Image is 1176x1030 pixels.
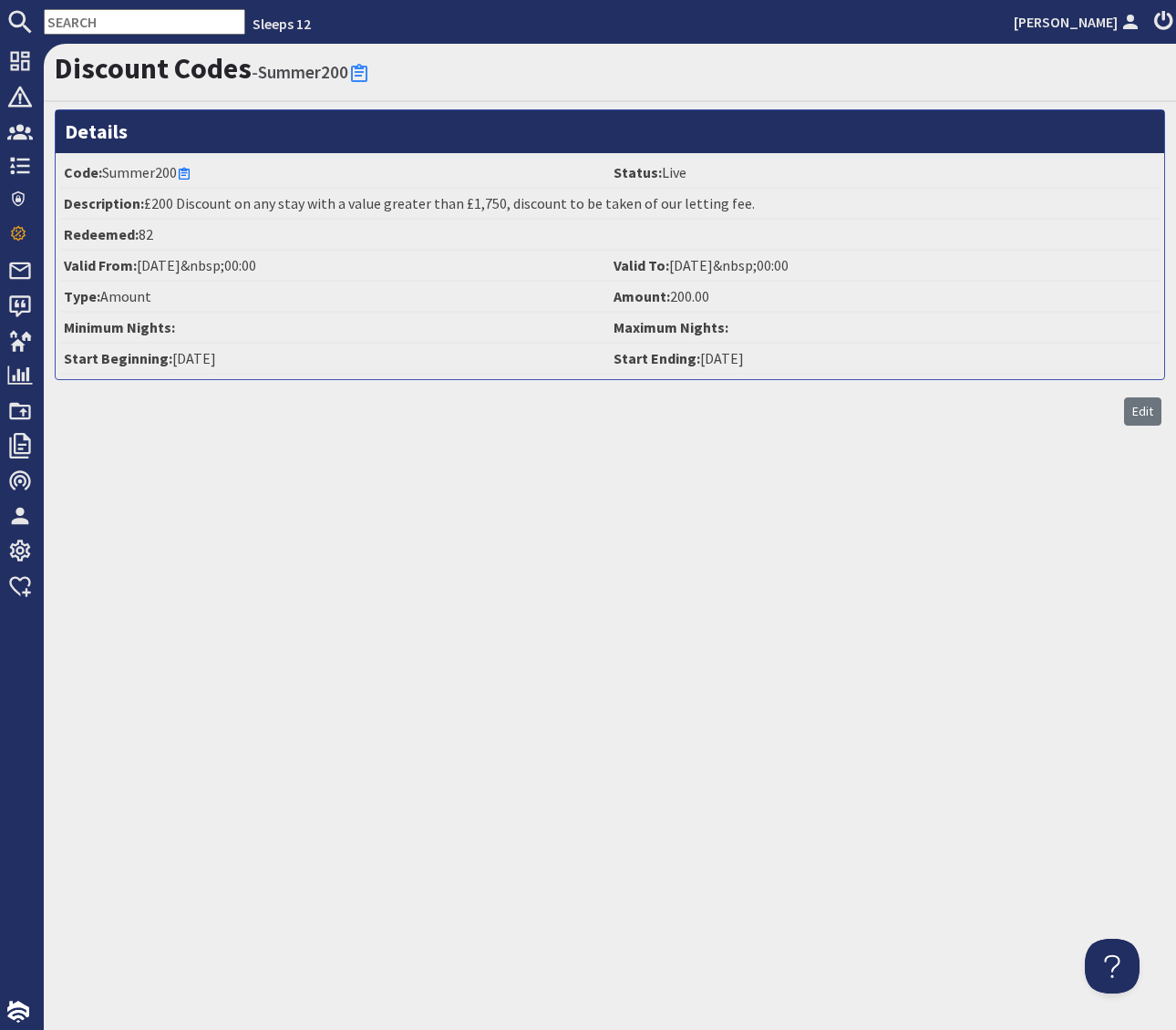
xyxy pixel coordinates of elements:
[614,256,669,274] strong: Valid To:
[64,163,102,181] strong: Code:
[610,282,1160,313] li: 200.00
[64,318,175,336] strong: Minimum Nights:
[252,61,370,83] small: -
[60,282,610,313] li: Amount
[1085,939,1140,994] iframe: Toggle Customer Support
[614,163,662,181] strong: Status:
[60,220,1160,251] li: 82
[614,349,700,367] strong: Start Ending:
[610,251,1160,282] li: [DATE]&nbsp;00:00
[60,189,1160,220] li: £200 Discount on any stay with a value greater than £1,750, discount to be taken of our letting fee.
[7,1001,29,1023] img: staytech_i_w-64f4e8e9ee0a9c174fd5317b4b171b261742d2d393467e5bdba4413f4f884c10.svg
[1124,397,1161,426] a: Edit
[44,9,245,35] input: SEARCH
[610,158,1160,189] li: Live
[614,287,670,305] strong: Amount:
[1014,11,1143,33] a: [PERSON_NAME]
[60,344,610,375] li: [DATE]
[56,110,1164,152] h3: Details
[60,158,610,189] li: Summer200
[64,349,172,367] strong: Start Beginning:
[610,344,1160,375] li: [DATE]
[60,251,610,282] li: [DATE]&nbsp;00:00
[253,15,311,33] a: Sleeps 12
[64,225,139,243] strong: Redeemed:
[64,256,137,274] strong: Valid From:
[64,194,144,212] strong: Description:
[55,50,252,87] a: Discount Codes
[258,61,348,83] a: Summer200
[614,318,728,336] strong: Maximum Nights:
[64,287,100,305] strong: Type:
